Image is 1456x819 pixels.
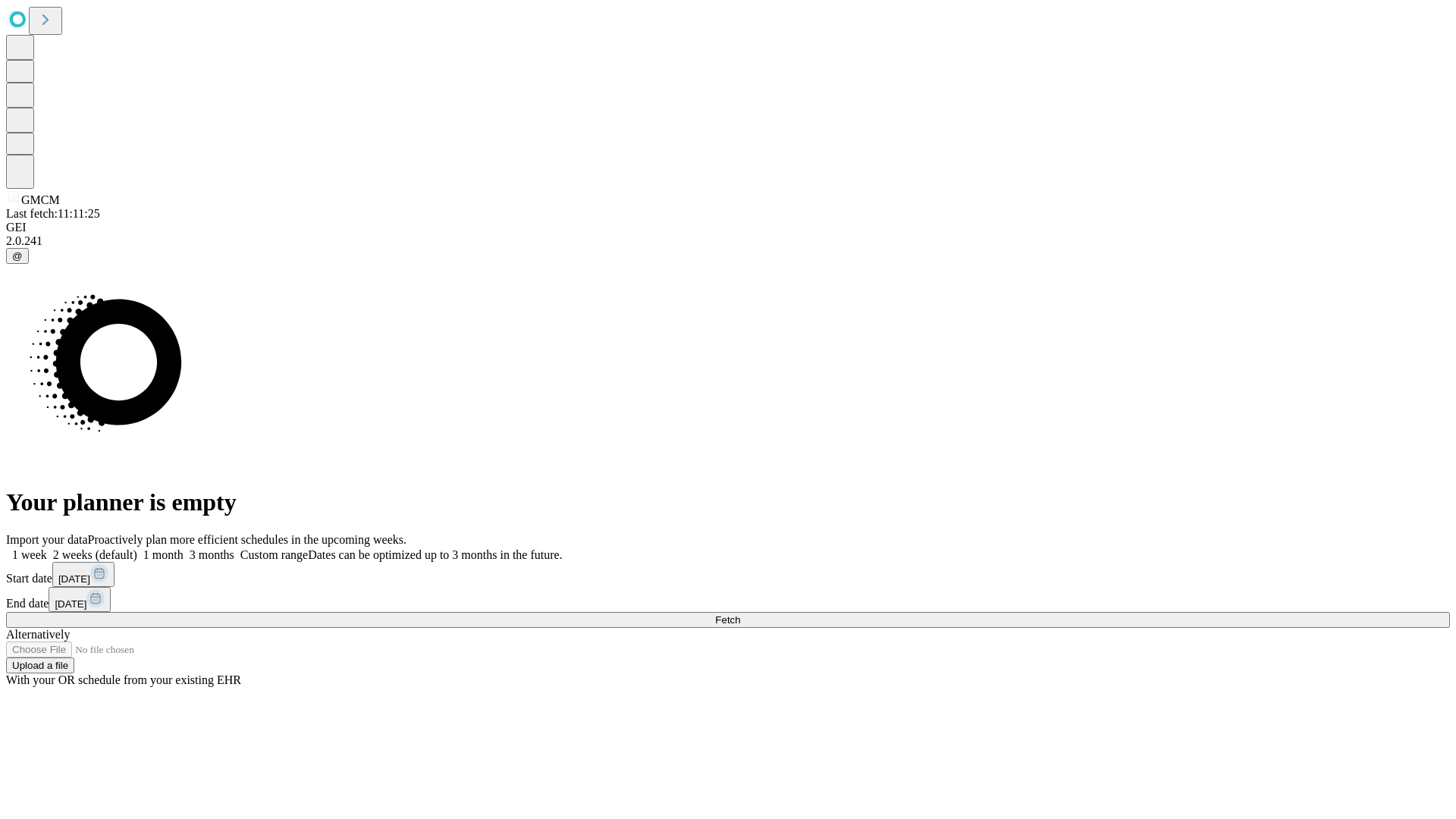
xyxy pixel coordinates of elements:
[6,207,100,220] span: Last fetch: 11:11:25
[6,562,1450,587] div: Start date
[308,548,562,561] span: Dates can be optimized up to 3 months in the future.
[240,548,308,561] span: Custom range
[12,250,23,262] span: @
[715,614,740,626] span: Fetch
[6,234,1450,248] div: 2.0.241
[6,533,88,546] span: Import your data
[6,221,1450,234] div: GEI
[6,587,1450,612] div: End date
[6,657,74,673] button: Upload a file
[53,548,137,561] span: 2 weeks (default)
[190,548,234,561] span: 3 months
[6,248,29,264] button: @
[21,193,60,206] span: GMCM
[58,573,90,585] span: [DATE]
[6,673,241,686] span: With your OR schedule from your existing EHR
[55,598,86,610] span: [DATE]
[12,548,47,561] span: 1 week
[6,612,1450,628] button: Fetch
[49,587,111,612] button: [DATE]
[6,488,1450,516] h1: Your planner is empty
[88,533,406,546] span: Proactively plan more efficient schedules in the upcoming weeks.
[143,548,184,561] span: 1 month
[52,562,115,587] button: [DATE]
[6,628,70,641] span: Alternatively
